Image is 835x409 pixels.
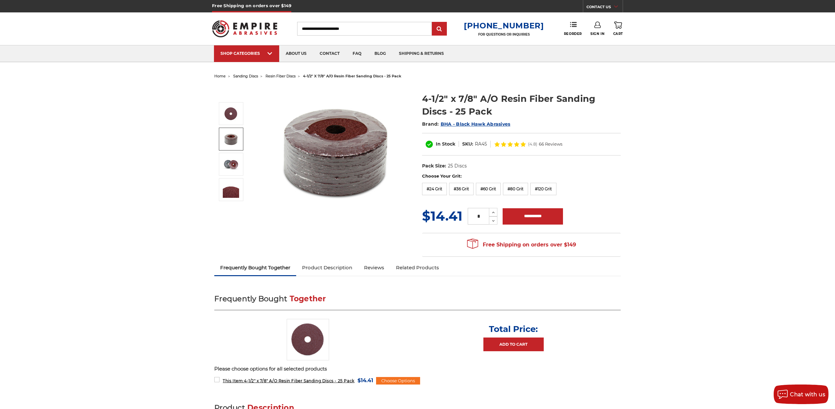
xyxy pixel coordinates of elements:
[448,163,467,169] dd: 25 Discs
[475,141,487,148] dd: RA45
[390,260,445,275] a: Related Products
[223,106,239,122] img: 4.5 inch resin fiber disc
[436,141,455,147] span: In Stock
[422,121,439,127] span: Brand:
[220,51,273,56] div: SHOP CATEGORIES
[223,131,239,147] img: 4-1/2" x 7/8" A/O Resin Fiber Sanding Discs - 25 Pack
[357,376,373,385] span: $14.41
[564,32,582,36] span: Reorder
[422,92,621,118] h1: 4-1/2" x 7/8" A/O Resin Fiber Sanding Discs - 25 Pack
[613,22,623,36] a: Cart
[433,23,446,36] input: Submit
[214,260,296,275] a: Frequently Bought Together
[223,156,239,172] img: 4-1/2" x 7/8" A/O Resin Fiber Sanding Discs - 25 Pack
[392,45,450,62] a: shipping & returns
[313,45,346,62] a: contact
[358,260,390,275] a: Reviews
[233,74,258,78] a: sanding discs
[774,385,828,404] button: Chat with us
[422,208,463,224] span: $14.41
[467,238,576,251] span: Free Shipping on orders over $149
[279,45,313,62] a: about us
[422,163,446,169] dt: Pack Size:
[214,365,621,373] p: Please choose options for all selected products
[287,319,329,361] img: 4.5 inch resin fiber disc
[214,74,226,78] a: home
[564,22,582,36] a: Reorder
[462,141,473,148] dt: SKU:
[290,294,326,303] span: Together
[223,378,355,383] span: 4-1/2" x 7/8" A/O Resin Fiber Sanding Discs - 25 Pack
[266,74,296,78] a: resin fiber discs
[376,377,420,385] div: Choose Options
[489,324,538,334] p: Total Price:
[368,45,392,62] a: blog
[483,338,544,351] a: Add to Cart
[422,173,621,180] label: Choose Your Grit:
[528,142,537,146] span: (4.8)
[590,32,604,36] span: Sign In
[790,391,825,398] span: Chat with us
[464,32,544,37] p: FOR QUESTIONS OR INQUIRIES
[464,21,544,30] a: [PHONE_NUMBER]
[223,378,244,383] strong: This Item:
[303,74,401,78] span: 4-1/2" x 7/8" a/o resin fiber sanding discs - 25 pack
[223,181,239,198] img: 4-1/2" x 7/8" A/O Resin Fiber Sanding Discs - 25 Pack
[613,32,623,36] span: Cart
[441,121,510,127] a: BHA - Black Hawk Abrasives
[214,294,287,303] span: Frequently Bought
[586,3,623,12] a: CONTACT US
[296,260,358,275] a: Product Description
[270,86,401,216] img: 4.5 inch resin fiber disc
[539,142,562,146] span: 66 Reviews
[346,45,368,62] a: faq
[212,16,277,41] img: Empire Abrasives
